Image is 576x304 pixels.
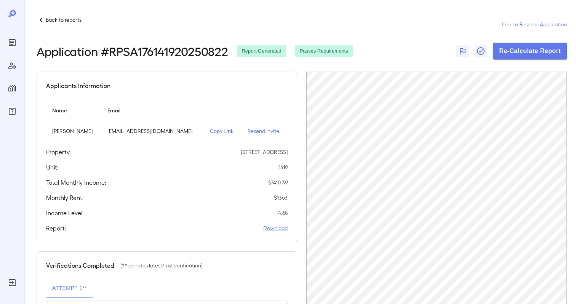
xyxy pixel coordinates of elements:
a: Link to Resman Application [502,21,567,28]
span: Passes Requirements [295,48,353,55]
h5: Monthly Rent: [46,193,84,202]
h5: Verifications Completed [46,261,114,270]
th: Email [101,99,204,121]
h5: Applicants Information [46,81,110,90]
span: Report Generated [237,48,286,55]
p: Resend Invite [248,127,282,135]
div: Manage Users [6,59,18,72]
p: $ 7410.39 [268,179,288,186]
div: Log Out [6,277,18,289]
p: [EMAIL_ADDRESS][DOMAIN_NAME] [107,127,198,135]
div: FAQ [6,105,18,117]
p: 1419 [278,163,288,171]
p: (** denotes latest/last verification) [120,262,203,269]
h5: Property: [46,147,71,157]
p: [PERSON_NAME] [52,127,95,135]
h5: Unit: [46,163,59,172]
div: Reports [6,37,18,49]
table: simple table [46,99,288,141]
h5: Income Level: [46,208,84,218]
h5: Total Monthly Income: [46,178,106,187]
button: Attempt 1** [46,279,93,298]
button: Close Report [475,45,487,57]
div: Manage Properties [6,82,18,94]
p: [STREET_ADDRESS] [241,148,288,156]
p: $ 1363 [274,194,288,202]
h5: Report: [46,224,66,233]
p: Copy Link [210,127,235,135]
a: Download [263,224,288,232]
p: 4.68 [278,209,288,217]
button: Flag Report [456,45,469,57]
h2: Application # RPSA176141920250822 [37,44,228,58]
p: Back to reports [46,16,82,24]
th: Name [46,99,101,121]
button: Re-Calculate Report [493,43,567,59]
